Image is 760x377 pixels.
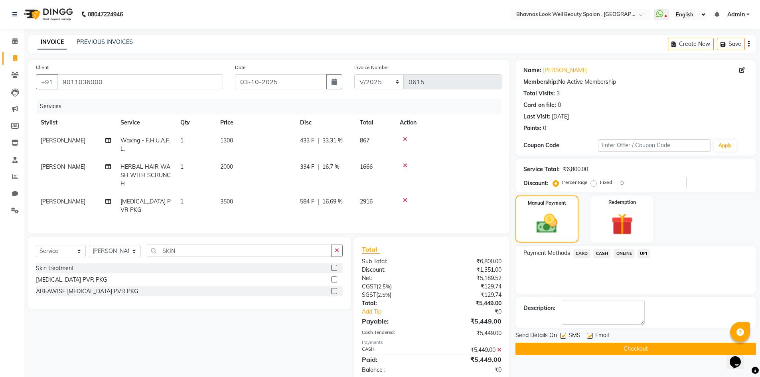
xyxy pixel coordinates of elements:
[362,339,501,346] div: Payments
[543,66,588,75] a: [PERSON_NAME]
[515,343,756,355] button: Checkout
[569,331,580,341] span: SMS
[523,249,570,257] span: Payment Methods
[360,163,373,170] span: 1666
[38,35,67,49] a: INVOICE
[378,292,390,298] span: 2.5%
[356,266,432,274] div: Discount:
[37,99,507,114] div: Services
[180,163,184,170] span: 1
[36,264,74,272] div: Skin treatment
[356,299,432,308] div: Total:
[523,304,555,312] div: Description:
[432,366,507,374] div: ₹0
[354,64,389,71] label: Invoice Number
[528,199,566,207] label: Manual Payment
[362,245,380,254] span: Total
[523,179,548,188] div: Discount:
[356,274,432,282] div: Net:
[41,198,85,205] span: [PERSON_NAME]
[614,249,634,258] span: ONLINE
[20,3,75,26] img: logo
[360,198,373,205] span: 2916
[88,3,123,26] b: 08047224946
[120,163,171,187] span: HERBAL HAIR WASH WITH SCRUNCH
[432,282,507,291] div: ₹129.74
[176,114,215,132] th: Qty
[563,165,588,174] div: ₹6,800.00
[726,345,752,369] iframe: chat widget
[523,78,558,86] div: Membership:
[116,114,176,132] th: Service
[523,124,541,132] div: Points:
[36,287,138,296] div: AREAWISE [MEDICAL_DATA] PVR PKG
[515,331,557,341] span: Send Details On
[378,283,390,290] span: 2.5%
[604,211,640,238] img: _gift.svg
[727,10,745,19] span: Admin
[356,329,432,338] div: Cash Tendered:
[36,64,49,71] label: Client
[360,137,369,144] span: 867
[523,141,598,150] div: Coupon Code
[608,199,636,206] label: Redemption
[432,274,507,282] div: ₹5,189.52
[356,355,432,364] div: Paid:
[300,136,314,145] span: 433 F
[220,163,233,170] span: 2000
[36,276,107,284] div: [MEDICAL_DATA] PVR PKG
[600,179,612,186] label: Fixed
[147,245,332,257] input: Search or Scan
[558,101,561,109] div: 0
[523,113,550,121] div: Last Visit:
[41,163,85,170] span: [PERSON_NAME]
[318,197,319,206] span: |
[557,89,560,98] div: 3
[318,163,319,171] span: |
[432,329,507,338] div: ₹5,449.00
[295,114,355,132] th: Disc
[523,78,748,86] div: No Active Membership
[432,355,507,364] div: ₹5,449.00
[573,249,590,258] span: CARD
[235,64,246,71] label: Date
[180,137,184,144] span: 1
[432,316,507,326] div: ₹5,449.00
[356,346,432,354] div: CASH
[717,38,745,50] button: Save
[523,89,555,98] div: Total Visits:
[593,249,610,258] span: CASH
[523,66,541,75] div: Name:
[395,114,501,132] th: Action
[668,38,714,50] button: Create New
[714,140,736,152] button: Apply
[562,179,588,186] label: Percentage
[180,198,184,205] span: 1
[362,291,376,298] span: SGST
[362,283,377,290] span: CGST
[523,101,556,109] div: Card on file:
[356,282,432,291] div: ( )
[356,366,432,374] div: Balance :
[356,291,432,299] div: ( )
[36,114,116,132] th: Stylist
[300,197,314,206] span: 584 F
[57,74,223,89] input: Search by Name/Mobile/Email/Code
[638,249,650,258] span: UPI
[432,257,507,266] div: ₹6,800.00
[318,136,319,145] span: |
[432,299,507,308] div: ₹5,449.00
[543,124,546,132] div: 0
[444,308,507,316] div: ₹0
[322,136,343,145] span: 33.31 %
[523,165,560,174] div: Service Total:
[322,163,340,171] span: 16.7 %
[77,38,133,45] a: PREVIOUS INVOICES
[300,163,314,171] span: 334 F
[120,198,171,213] span: [MEDICAL_DATA] PVR PKG
[355,114,395,132] th: Total
[322,197,343,206] span: 16.69 %
[356,316,432,326] div: Payable:
[356,308,444,316] a: Add Tip
[530,211,564,236] img: _cash.svg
